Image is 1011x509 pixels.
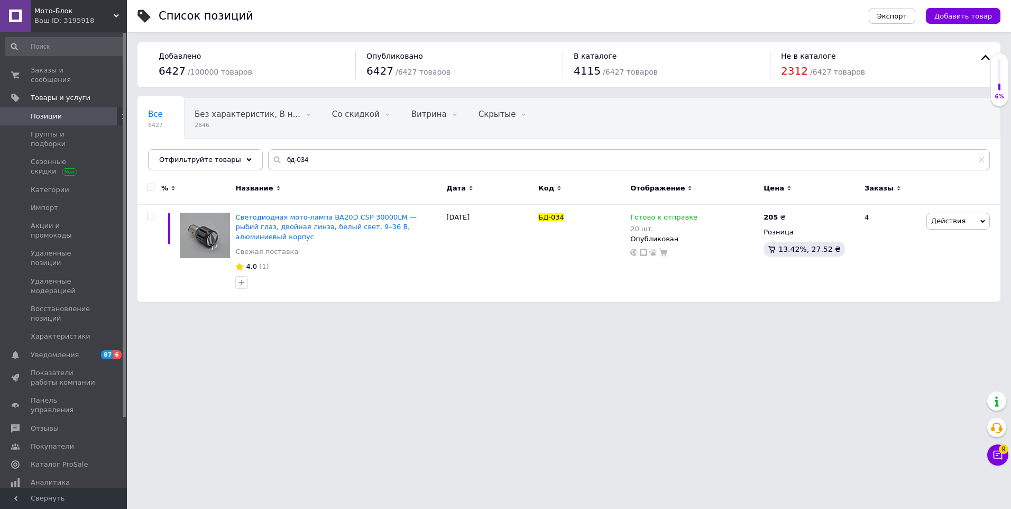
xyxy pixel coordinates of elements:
[999,444,1008,454] span: 9
[31,304,98,323] span: Восстановление позиций
[877,12,907,20] span: Экспорт
[603,68,658,76] span: / 6427 товаров
[630,234,758,244] div: Опубликован
[31,249,98,268] span: Удаленные позиции
[159,11,253,22] div: Список позиций
[810,68,865,76] span: / 6427 товаров
[31,221,98,240] span: Акции и промокоды
[148,150,220,159] span: Опубликованные
[630,225,697,233] div: 20 шт.
[991,93,1008,101] div: 6%
[184,98,321,139] div: Без характеристик, В наличии
[366,65,393,77] span: 6427
[259,262,269,270] span: (1)
[538,184,554,193] span: Код
[926,8,1000,24] button: Добавить товар
[764,184,784,193] span: Цена
[31,130,98,149] span: Группы и подборки
[31,478,70,487] span: Аналитика
[31,203,58,213] span: Импорт
[934,12,992,20] span: Добавить товар
[630,184,685,193] span: Отображение
[479,110,516,119] span: Скрытые
[538,213,564,221] span: БД-034
[396,68,451,76] span: / 6427 товаров
[31,396,98,415] span: Панель управления
[188,68,252,76] span: / 100000 товаров
[574,52,617,60] span: В каталоге
[781,65,808,77] span: 2312
[781,52,836,60] span: Не в каталоге
[764,213,785,222] div: ₴
[31,460,88,469] span: Каталог ProSale
[630,213,697,224] span: Готово к отправке
[101,350,113,359] span: 87
[159,156,241,163] span: Отфильтруйте товары
[446,184,466,193] span: Дата
[865,184,894,193] span: Заказы
[235,213,416,240] a: Светодиодная мото-лампа BA20D CSP 30000LM — рыбий глаз, двойная линза, белый свет, 9–36 В, алюмин...
[411,110,447,119] span: Витрина
[180,213,230,258] img: Светодиодная мото-лампа BA20D CSP 30000LM — рыбий глаз, двойная линза, белый свет, 9–36 В, алюмин...
[5,37,125,56] input: Поиск
[34,6,114,16] span: Мото-Блок
[764,213,778,221] b: 205
[31,66,98,85] span: Заказы и сообщения
[246,262,257,270] span: 4.0
[444,205,536,302] div: [DATE]
[148,110,163,119] span: Все
[34,16,127,25] div: Ваш ID: 3195918
[332,110,380,119] span: Со скидкой
[195,110,300,119] span: Без характеристик, В н...
[31,442,74,451] span: Покупатели
[987,444,1008,466] button: Чат с покупателем9
[31,424,59,433] span: Отзывы
[366,52,423,60] span: Опубликовано
[235,184,273,193] span: Название
[268,149,990,170] input: Поиск по названию позиции, артикулу и поисковым запросам
[858,205,924,302] div: 4
[161,184,168,193] span: %
[764,228,856,237] div: Розница
[235,247,298,257] a: Свежая поставка
[148,121,163,129] span: 6427
[869,8,915,24] button: Экспорт
[31,368,98,387] span: Показатели работы компании
[778,245,841,253] span: 13.42%, 27.52 ₴
[31,93,90,103] span: Товары и услуги
[31,350,79,360] span: Уведомления
[159,52,201,60] span: Добавлено
[31,157,98,176] span: Сезонные скидки
[931,217,966,225] span: Действия
[159,65,186,77] span: 6427
[195,121,300,129] span: 2846
[574,65,601,77] span: 4115
[31,277,98,296] span: Удаленные модерацией
[31,112,62,121] span: Позиции
[113,350,122,359] span: 6
[31,185,69,195] span: Категории
[31,332,90,341] span: Характеристики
